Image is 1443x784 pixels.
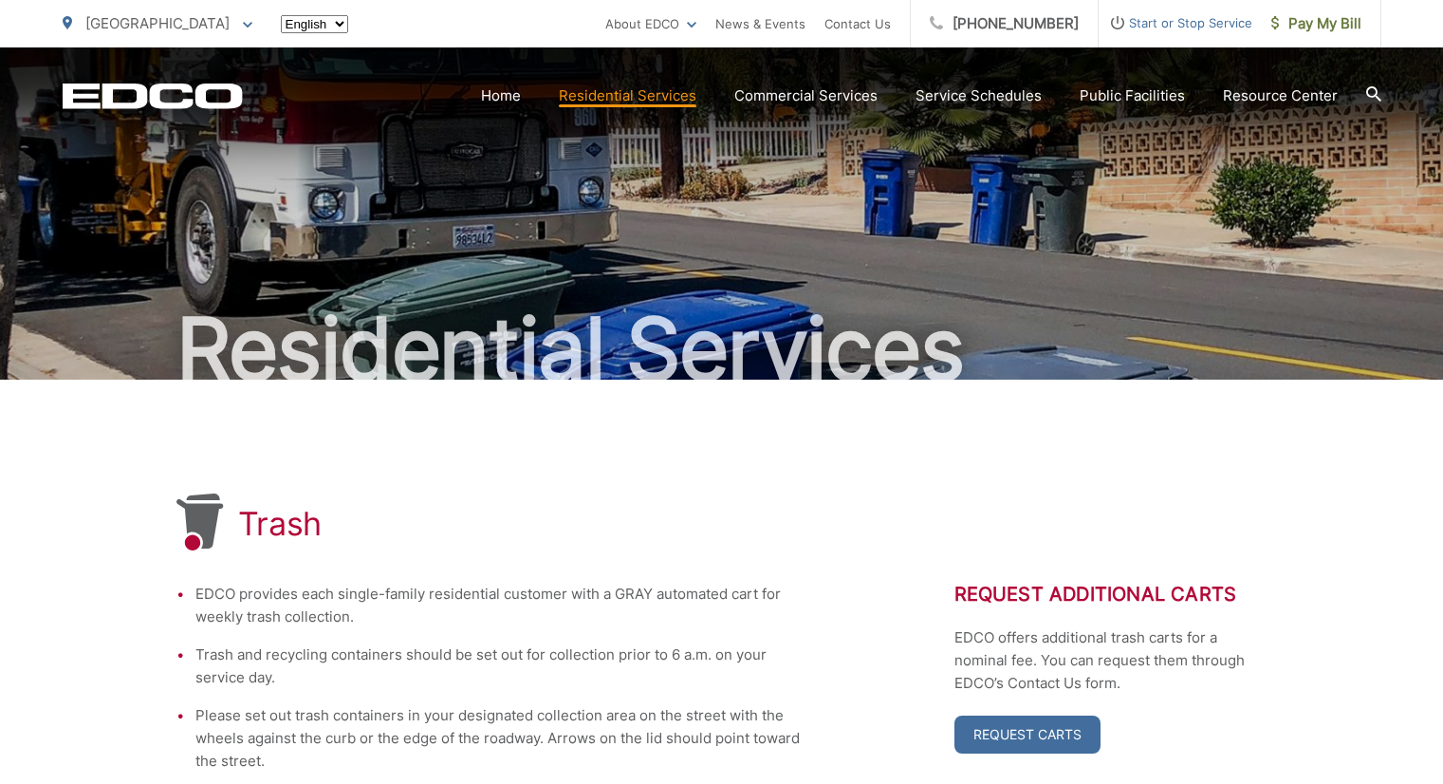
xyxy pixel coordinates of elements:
[85,14,230,32] span: [GEOGRAPHIC_DATA]
[1080,84,1185,107] a: Public Facilities
[715,12,805,35] a: News & Events
[195,704,803,773] li: Please set out trash containers in your designated collection area on the street with the wheels ...
[63,302,1381,397] h2: Residential Services
[916,84,1042,107] a: Service Schedules
[559,84,696,107] a: Residential Services
[954,583,1267,606] h2: Request Additional Carts
[1271,12,1361,35] span: Pay My Bill
[605,12,696,35] a: About EDCO
[824,12,891,35] a: Contact Us
[481,84,521,107] a: Home
[195,583,803,628] li: EDCO provides each single-family residential customer with a GRAY automated cart for weekly trash...
[63,83,243,109] a: EDCD logo. Return to the homepage.
[734,84,878,107] a: Commercial Services
[954,716,1101,754] a: Request Carts
[954,626,1267,695] p: EDCO offers additional trash carts for a nominal fee. You can request them through EDCO’s Contact...
[195,644,803,689] li: Trash and recycling containers should be set out for collection prior to 6 a.m. on your service day.
[238,505,323,543] h1: Trash
[281,15,348,33] select: Select a language
[1223,84,1338,107] a: Resource Center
